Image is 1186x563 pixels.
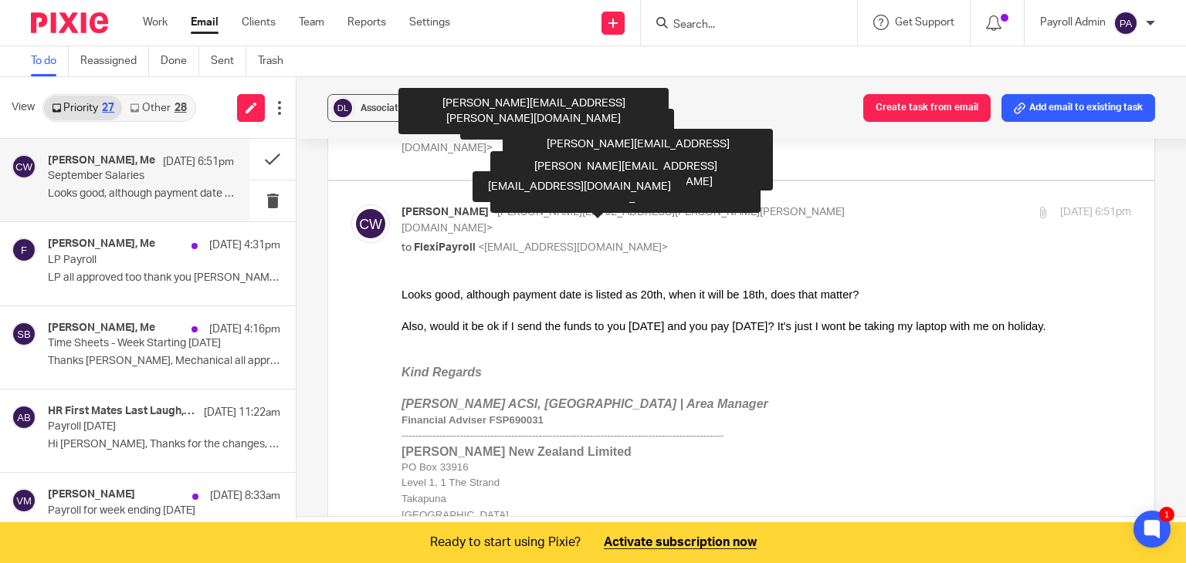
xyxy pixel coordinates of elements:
[48,420,234,433] p: Payroll [DATE]
[48,187,234,201] p: Looks good, although payment date is listed as...
[398,88,669,134] div: [PERSON_NAME][EMAIL_ADDRESS][PERSON_NAME][DOMAIN_NAME]
[895,17,954,28] span: Get Support
[102,103,114,113] div: 27
[210,488,280,504] p: [DATE] 8:33am
[161,46,199,76] a: Done
[48,322,155,335] h4: [PERSON_NAME], Me
[242,15,276,30] a: Clients
[44,96,122,120] a: Priority27
[351,204,390,243] img: svg%3E
[12,488,36,513] img: svg%3E
[143,15,168,30] a: Work
[13,315,180,327] a: [DOMAIN_NAME][PERSON_NAME]
[122,96,194,120] a: Other28
[48,154,155,167] h4: [PERSON_NAME], Me
[191,15,219,30] a: Email
[48,405,196,418] h4: HR First Mates Last Laugh, Me, [PERSON_NAME]
[473,171,686,202] div: [EMAIL_ADDRESS][DOMAIN_NAME]
[478,242,668,253] span: <[EMAIL_ADDRESS][DOMAIN_NAME]>
[12,322,36,346] img: svg%3E
[209,322,280,337] p: [DATE] 4:16pm
[80,46,149,76] a: Reassigned
[402,207,489,217] span: [PERSON_NAME]
[414,242,476,253] span: FlexiPayroll
[209,238,280,253] p: [DATE] 4:31pm
[48,271,280,285] p: LP all approved too thank you [PERSON_NAME] 😊 ...
[1040,15,1106,30] p: Payroll Admin
[48,337,234,350] p: Time Sheets - Week Starting [DATE]
[48,238,155,251] h4: [PERSON_NAME], Me
[211,46,246,76] a: Sent
[402,207,845,234] span: <[PERSON_NAME][EMAIL_ADDRESS][PERSON_NAME][PERSON_NAME][DOMAIN_NAME]>
[402,242,412,253] span: to
[258,46,295,76] a: Trash
[1001,94,1155,122] button: Add email to existing task
[48,170,197,183] p: September Salaries
[48,254,234,267] p: LP Payroll
[299,15,324,30] a: Team
[48,504,234,517] p: Payroll for week ending [DATE]
[10,300,439,312] a: [PERSON_NAME][EMAIL_ADDRESS][PERSON_NAME][PERSON_NAME][DOMAIN_NAME]
[48,355,280,368] p: Thanks [PERSON_NAME], Mechanical all approved,...
[490,151,761,213] div: [PERSON_NAME][EMAIL_ADDRESS][PERSON_NAME][PERSON_NAME][DOMAIN_NAME]
[361,103,452,113] span: Associated clients
[204,405,280,420] p: [DATE] 11:22am
[31,46,69,76] a: To do
[163,154,234,170] p: [DATE] 6:51pm
[12,99,35,116] span: View
[1159,507,1174,522] div: 1
[175,103,187,113] div: 28
[31,12,108,33] img: Pixie
[347,15,386,30] a: Reports
[409,15,450,30] a: Settings
[12,405,36,430] img: svg%3E
[1113,11,1138,35] img: svg%3E
[12,154,36,179] img: svg%3E
[48,438,280,451] p: Hi [PERSON_NAME], Thanks for the changes, look good...
[327,94,464,122] button: Associated clients(1)
[48,488,135,501] h4: [PERSON_NAME]
[331,96,354,120] img: svg%3E
[1060,204,1131,221] p: [DATE] 6:51pm
[863,94,991,122] button: Create task from email
[672,19,811,32] input: Search
[12,238,36,262] img: svg%3E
